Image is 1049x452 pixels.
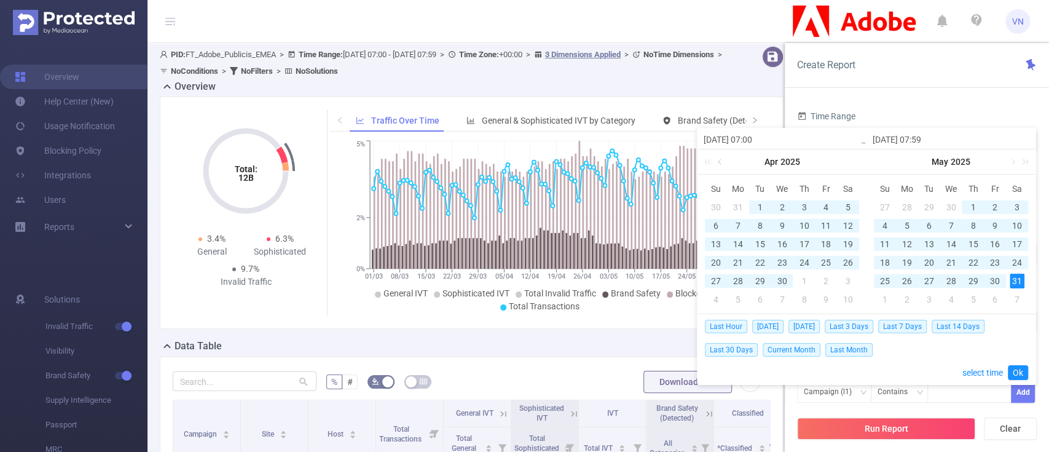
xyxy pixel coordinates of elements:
[175,339,222,354] h2: Data Table
[727,253,749,272] td: April 21, 2025
[246,245,314,258] div: Sophisticated
[900,274,914,288] div: 26
[356,116,364,125] i: icon: line-chart
[962,180,984,198] th: Thu
[727,272,749,290] td: April 28, 2025
[940,253,962,272] td: May 21, 2025
[841,255,855,270] div: 26
[962,183,984,194] span: Th
[573,272,591,280] tspan: 26/04
[796,292,811,307] div: 8
[727,216,749,235] td: April 7, 2025
[815,290,837,309] td: May 9, 2025
[837,272,859,290] td: May 3, 2025
[238,173,254,183] tspan: 12B
[896,183,918,194] span: Mo
[797,418,975,440] button: Run Report
[940,272,962,290] td: May 28, 2025
[943,200,958,215] div: 30
[705,183,727,194] span: Su
[44,287,80,312] span: Solutions
[702,149,718,174] a: Last year (Control + left)
[336,116,344,124] i: icon: left
[704,132,860,147] input: Start date
[771,290,793,309] td: May 7, 2025
[841,237,855,252] div: 19
[988,218,1002,233] div: 9
[771,198,793,216] td: April 2, 2025
[727,235,749,253] td: April 14, 2025
[771,183,793,194] span: We
[714,50,726,59] span: >
[841,218,855,233] div: 12
[1008,365,1028,380] a: Ok
[962,272,984,290] td: May 29, 2025
[900,200,914,215] div: 28
[943,292,958,307] div: 4
[705,216,727,235] td: April 6, 2025
[940,180,962,198] th: Wed
[771,272,793,290] td: April 30, 2025
[1006,180,1028,198] th: Sat
[984,272,1006,290] td: May 30, 2025
[962,253,984,272] td: May 22, 2025
[383,288,428,298] span: General IVT
[900,292,914,307] div: 2
[753,200,768,215] div: 1
[753,274,768,288] div: 29
[900,255,914,270] div: 19
[731,237,745,252] div: 14
[705,272,727,290] td: April 27, 2025
[874,290,896,309] td: June 1, 2025
[896,198,918,216] td: April 28, 2025
[918,183,940,194] span: Tu
[1006,253,1028,272] td: May 24, 2025
[988,255,1002,270] div: 23
[878,292,892,307] div: 1
[171,66,218,76] b: No Conditions
[749,198,771,216] td: April 1, 2025
[896,180,918,198] th: Mon
[837,216,859,235] td: April 12, 2025
[984,418,1037,440] button: Clear
[44,215,74,239] a: Reports
[988,274,1002,288] div: 30
[1012,9,1024,34] span: VN
[984,290,1006,309] td: June 6, 2025
[771,216,793,235] td: April 9, 2025
[965,255,980,270] div: 22
[774,274,789,288] div: 30
[731,255,745,270] div: 21
[356,265,365,273] tspan: 0%
[753,292,768,307] div: 6
[815,272,837,290] td: May 2, 2025
[779,149,801,174] a: 2025
[749,290,771,309] td: May 6, 2025
[173,371,316,391] input: Search...
[874,272,896,290] td: May 25, 2025
[962,216,984,235] td: May 8, 2025
[442,288,509,298] span: Sophisticated IVT
[1010,292,1024,307] div: 7
[417,272,435,280] tspan: 15/03
[705,180,727,198] th: Sun
[984,235,1006,253] td: May 16, 2025
[878,218,892,233] div: 4
[943,237,958,252] div: 14
[837,198,859,216] td: April 5, 2025
[1010,237,1024,252] div: 17
[896,290,918,309] td: June 2, 2025
[482,116,635,125] span: General & Sophisticated IVT by Category
[815,235,837,253] td: April 18, 2025
[709,218,723,233] div: 6
[878,237,892,252] div: 11
[965,200,980,215] div: 1
[940,198,962,216] td: April 30, 2025
[709,292,723,307] div: 4
[965,274,980,288] div: 29
[13,10,135,35] img: Protected Media
[918,253,940,272] td: May 20, 2025
[878,382,916,402] div: Contains
[1007,149,1018,174] a: Next month (PageDown)
[878,255,892,270] div: 18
